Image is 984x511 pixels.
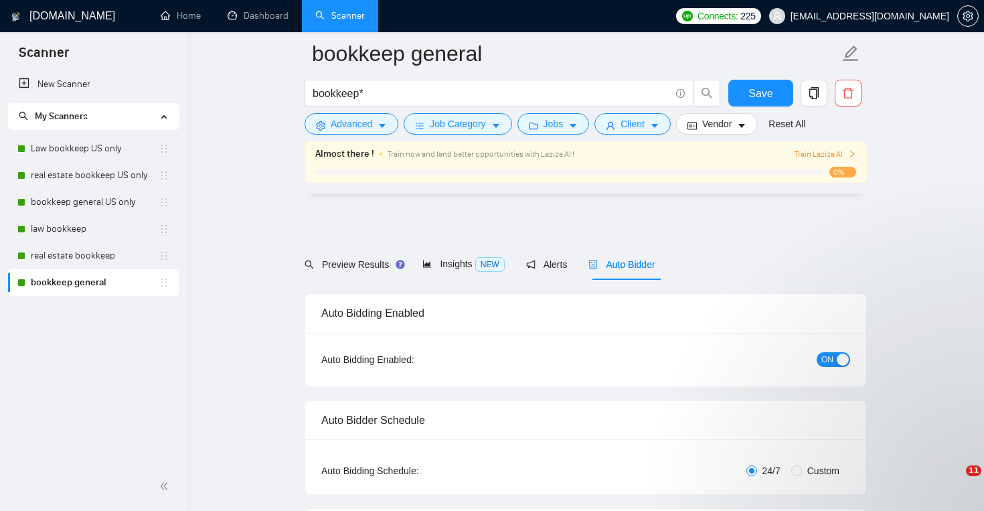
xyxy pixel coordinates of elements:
span: 11 [966,465,981,476]
a: homeHome [161,10,201,21]
span: Scanner [8,43,80,71]
span: folder [529,121,538,131]
div: Auto Bidding Enabled [321,294,850,332]
span: holder [159,250,169,261]
li: real estate bookkeep US only [8,162,179,189]
span: Insights [422,259,504,269]
span: delete [835,87,861,99]
button: folderJobscaret-down [517,113,590,135]
span: holder [159,277,169,288]
span: caret-down [568,121,578,131]
a: Law bookkeep US only [31,135,159,162]
span: setting [958,11,978,21]
button: delete [835,80,862,106]
input: Scanner name... [312,37,839,70]
span: search [305,260,314,269]
span: copy [801,87,827,99]
span: double-left [159,480,173,493]
a: real estate bookkeep US only [31,162,159,189]
button: settingAdvancedcaret-down [305,113,398,135]
span: info-circle [676,89,685,98]
span: Almost there ! [315,147,374,161]
a: searchScanner [315,10,365,21]
button: Train Laziza AI [795,148,856,161]
span: 225 [740,9,755,23]
span: caret-down [650,121,659,131]
span: Vendor [702,117,732,131]
span: Jobs [544,117,564,131]
span: edit [842,45,859,62]
li: bookkeep general [8,269,179,296]
span: holder [159,224,169,234]
div: Auto Bidding Enabled: [321,352,497,367]
iframe: Intercom live chat [938,465,971,498]
a: Reset All [768,117,805,131]
span: area-chart [422,259,432,269]
span: My Scanners [35,111,88,122]
span: Alerts [526,259,568,270]
button: idcardVendorcaret-down [676,113,758,135]
a: dashboardDashboard [228,10,289,21]
a: bookkeep general [31,269,159,296]
img: upwork-logo.png [682,11,693,21]
span: Save [748,85,772,102]
a: law bookkeep [31,216,159,242]
span: Job Category [430,117,485,131]
div: Auto Bidding Schedule: [321,463,497,478]
span: Connects: [698,9,738,23]
span: Train now and land better opportunities with Laziza AI ! [388,149,574,159]
span: right [848,150,856,158]
input: Search Freelance Jobs... [313,85,670,102]
span: Preview Results [305,259,401,270]
span: user [606,121,615,131]
span: setting [316,121,325,131]
div: Tooltip anchor [394,259,406,271]
span: caret-down [737,121,746,131]
span: My Scanners [19,111,88,122]
button: Save [728,80,793,106]
span: caret-down [491,121,501,131]
span: search [19,111,28,121]
a: setting [957,11,979,21]
span: 0% [829,167,856,177]
span: notification [526,260,536,269]
button: setting [957,5,979,27]
li: law bookkeep [8,216,179,242]
span: Advanced [331,117,372,131]
img: logo [11,6,21,27]
span: search [694,87,720,99]
span: user [772,11,782,21]
li: Law bookkeep US only [8,135,179,162]
a: New Scanner [19,71,168,98]
span: holder [159,197,169,208]
span: holder [159,143,169,154]
span: bars [415,121,424,131]
li: bookkeep general US only [8,189,179,216]
span: robot [588,260,598,269]
button: copy [801,80,827,106]
li: New Scanner [8,71,179,98]
span: NEW [475,257,505,272]
button: search [693,80,720,106]
span: Client [621,117,645,131]
span: Auto Bidder [588,259,655,270]
span: ON [821,352,833,367]
li: real estate bookkeep [8,242,179,269]
button: barsJob Categorycaret-down [404,113,511,135]
button: userClientcaret-down [594,113,671,135]
span: idcard [687,121,697,131]
a: bookkeep general US only [31,189,159,216]
div: Auto Bidder Schedule [321,401,850,439]
span: holder [159,170,169,181]
span: caret-down [378,121,387,131]
a: real estate bookkeep [31,242,159,269]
